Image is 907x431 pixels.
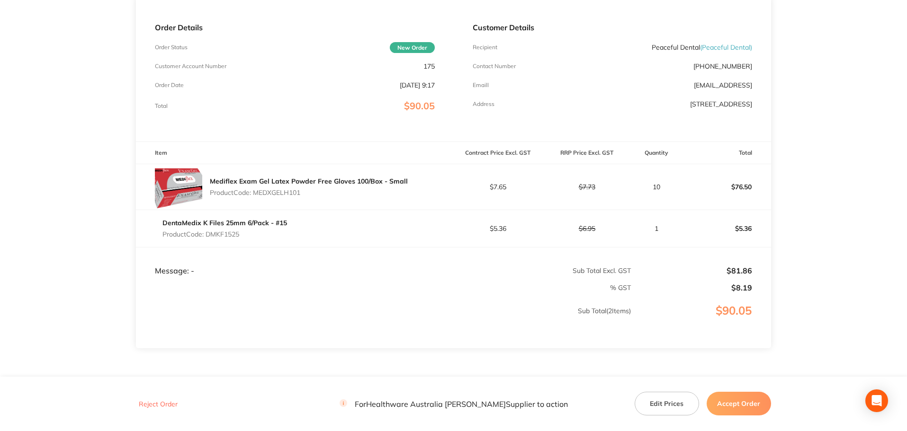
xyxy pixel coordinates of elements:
[404,100,435,112] span: $90.05
[652,44,752,51] p: Peaceful Dental
[693,62,752,70] p: [PHONE_NUMBER]
[162,219,287,227] a: DentaMedix K Files 25mm 6/Pack - #15
[632,225,682,232] p: 1
[694,81,752,89] a: [EMAIL_ADDRESS]
[690,100,752,108] p: [STREET_ADDRESS]
[454,142,543,164] th: Contract Price Excl. GST
[340,399,568,408] p: For Healthware Australia [PERSON_NAME] Supplier to action
[136,247,453,276] td: Message: -
[632,283,752,292] p: $8.19
[155,23,434,32] p: Order Details
[543,225,631,232] p: $6.95
[632,183,682,191] p: 10
[454,183,542,191] p: $7.65
[454,267,631,274] p: Sub Total Excl. GST
[543,183,631,191] p: $7.73
[700,43,752,52] span: ( Peaceful Dental )
[632,266,752,275] p: $81.86
[473,23,752,32] p: Customer Details
[136,284,631,291] p: % GST
[210,189,408,196] p: Product Code: MEDXGELH101
[631,142,682,164] th: Quantity
[473,82,489,88] p: Emaill
[155,63,226,70] p: Customer Account Number
[400,81,435,89] p: [DATE] 9:17
[162,230,287,238] p: Product Code: DMKF1525
[454,225,542,232] p: $5.36
[136,400,180,408] button: Reject Order
[136,142,453,164] th: Item
[865,389,888,412] div: Open Intercom Messenger
[542,142,631,164] th: RRP Price Excl. GST
[473,44,497,51] p: Recipient
[423,62,435,70] p: 175
[390,42,435,53] span: New Order
[155,103,168,109] p: Total
[635,392,699,415] button: Edit Prices
[136,307,631,334] p: Sub Total ( 2 Items)
[682,142,771,164] th: Total
[682,176,771,198] p: $76.50
[155,44,188,51] p: Order Status
[632,304,771,336] p: $90.05
[707,392,771,415] button: Accept Order
[155,164,202,210] img: aTBuMzljbA
[682,217,771,240] p: $5.36
[155,82,184,88] p: Order Date
[210,177,408,185] a: Mediflex Exam Gel Latex Powder Free Gloves 100/Box - Small
[473,101,494,107] p: Address
[473,63,516,70] p: Contact Number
